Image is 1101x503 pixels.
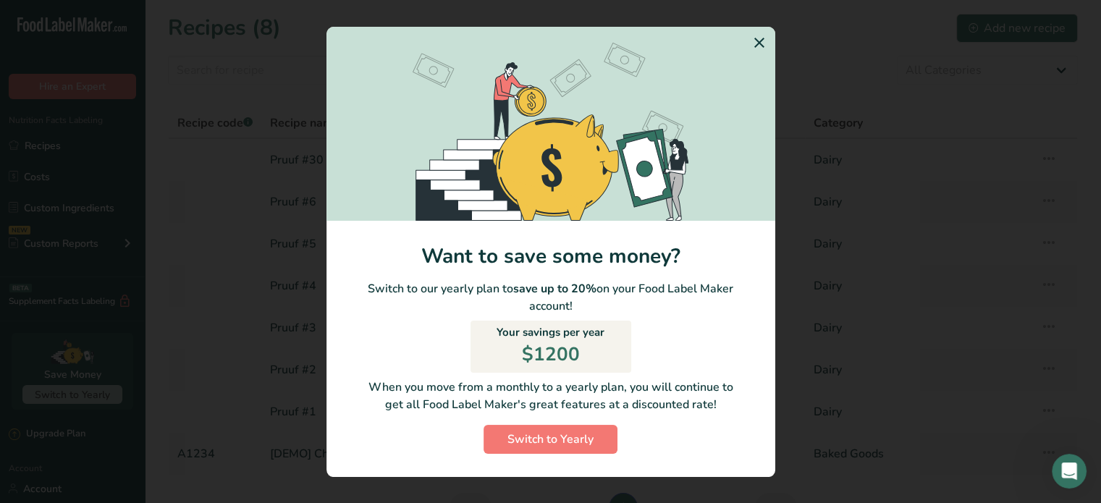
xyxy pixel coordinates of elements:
p: $1200 [522,340,580,368]
p: When you move from a monthly to a yearly plan, you will continue to get all Food Label Maker's gr... [338,379,764,413]
p: Switch to our yearly plan to on your Food Label Maker account! [326,280,775,315]
button: Switch to Yearly [484,425,617,454]
p: Your savings per year [497,324,604,341]
span: Switch to Yearly [507,431,594,448]
h1: Want to save some money? [326,244,775,269]
iframe: Intercom live chat [1052,454,1087,489]
b: save up to 20% [513,281,596,297]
